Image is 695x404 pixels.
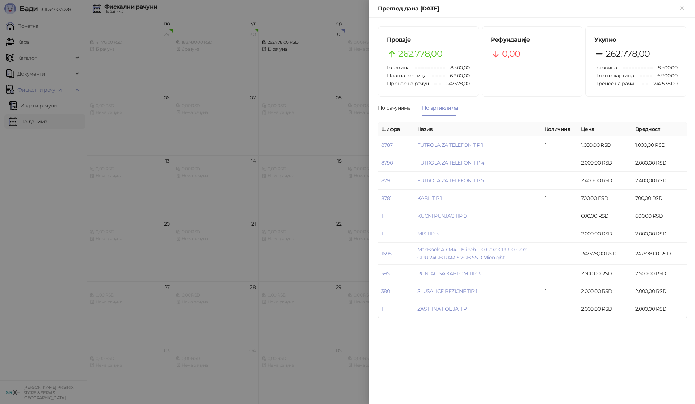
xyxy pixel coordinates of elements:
td: 700,00 RSD [632,190,687,207]
span: Пренос на рачун [594,80,636,87]
td: 247.578,00 RSD [632,243,687,265]
td: 2.000,00 RSD [632,154,687,172]
a: 8790 [381,160,393,166]
span: 262.778,00 [398,47,442,61]
h5: Укупно [594,35,677,44]
td: 1 [542,172,578,190]
a: 1695 [381,250,391,257]
span: 6.900,00 [445,72,470,80]
a: 8781 [381,195,391,201]
h5: Рефундације [491,35,574,44]
td: 600,00 RSD [578,207,632,225]
td: 1 [542,265,578,282]
a: 1 [381,230,383,237]
h5: Продаје [387,35,470,44]
a: 1 [381,306,383,312]
a: FUTROLA ZA TELEFON TIP 4 [417,160,484,166]
a: 8787 [381,142,392,148]
span: Пренос на рачун [387,80,429,87]
div: По рачунима [378,104,410,112]
a: PUNJAC SA KABLOM TIP 3 [417,270,480,277]
td: 2.000,00 RSD [632,282,687,300]
td: 2.400,00 RSD [632,172,687,190]
td: 2.000,00 RSD [578,154,632,172]
a: ZASTITNA FOLIJA TIP 1 [417,306,470,312]
td: 1 [542,207,578,225]
td: 1.000,00 RSD [632,136,687,154]
td: 1 [542,136,578,154]
span: 0,00 [502,47,520,61]
td: 2.500,00 RSD [632,265,687,282]
td: 1 [542,282,578,300]
div: Преглед дана [DATE] [378,4,678,13]
a: SLUSALICE BEZICNE TIP 1 [417,288,477,294]
td: 247.578,00 RSD [578,243,632,265]
span: 247.578,00 [441,80,470,88]
a: 380 [381,288,390,294]
a: MacBook Air M4 - 15-inch - 10-Core CPU 10-Core GPU 24GB RAM 512GB SSD Midnight [417,246,527,261]
td: 1 [542,243,578,265]
td: 2.000,00 RSD [578,282,632,300]
td: 2.000,00 RSD [578,300,632,318]
a: 8791 [381,177,391,184]
th: Цена [578,122,632,136]
td: 2.400,00 RSD [578,172,632,190]
span: Готовина [387,64,409,71]
td: 600,00 RSD [632,207,687,225]
a: MIS TIP 3 [417,230,438,237]
th: Шифра [378,122,414,136]
span: Готовина [594,64,617,71]
td: 1.000,00 RSD [578,136,632,154]
button: Close [678,4,686,13]
span: 8.300,00 [445,64,470,72]
a: FUTROLA ZA TELEFON TIP 1 [417,142,483,148]
th: Назив [414,122,542,136]
a: 395 [381,270,389,277]
td: 1 [542,225,578,243]
td: 2.000,00 RSD [632,225,687,243]
td: 2.500,00 RSD [578,265,632,282]
td: 2.000,00 RSD [578,225,632,243]
td: 1 [542,154,578,172]
span: 6.900,00 [652,72,677,80]
a: 1 [381,213,383,219]
span: Платна картица [387,72,426,79]
a: KUCNI PUNJAC TIP 9 [417,213,467,219]
span: 262.778,00 [606,47,650,61]
div: По артиклима [422,104,458,112]
td: 1 [542,300,578,318]
a: FUTROLA ZA TELEFON TIP 5 [417,177,484,184]
span: Платна картица [594,72,634,79]
th: Количина [542,122,578,136]
span: 8.300,00 [653,64,677,72]
span: 247.578,00 [648,80,677,88]
th: Вредност [632,122,687,136]
td: 2.000,00 RSD [632,300,687,318]
td: 1 [542,190,578,207]
a: KABL TIP 1 [417,195,442,201]
td: 700,00 RSD [578,190,632,207]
